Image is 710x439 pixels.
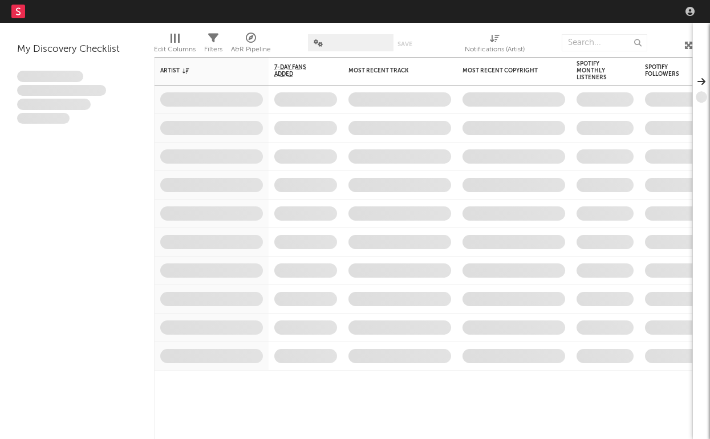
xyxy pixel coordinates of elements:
div: Edit Columns [154,29,196,62]
span: Lorem ipsum dolor [17,71,83,82]
span: 7-Day Fans Added [274,64,320,78]
div: Filters [204,29,222,62]
div: A&R Pipeline [231,43,271,56]
div: Notifications (Artist) [465,29,525,62]
div: Most Recent Copyright [462,67,548,74]
span: Integer aliquet in purus et [17,85,106,96]
input: Search... [562,34,647,51]
div: Filters [204,43,222,56]
div: Artist [160,67,246,74]
span: Praesent ac interdum [17,99,91,110]
div: Spotify Monthly Listeners [577,60,616,81]
div: My Discovery Checklist [17,43,137,56]
div: Most Recent Track [348,67,434,74]
div: Spotify Followers [645,64,685,78]
div: Edit Columns [154,43,196,56]
button: Save [397,41,412,47]
span: Aliquam viverra [17,113,70,124]
div: A&R Pipeline [231,29,271,62]
div: Notifications (Artist) [465,43,525,56]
